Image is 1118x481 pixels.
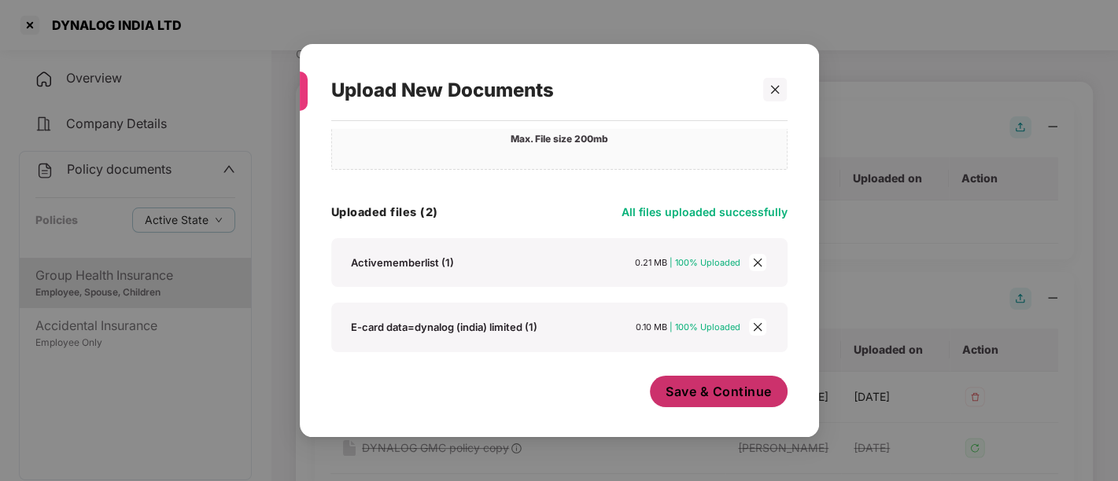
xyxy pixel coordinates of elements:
span: Save & Continue [666,383,772,400]
span: | 100% Uploaded [670,321,740,332]
span: All files uploaded successfully [622,205,788,218]
span: 0.21 MB [635,257,667,268]
h4: Uploaded files (2) [331,204,438,220]
span: | 100% Uploaded [670,257,740,268]
div: Activememberlist (1) [351,255,454,270]
span: close [749,318,766,336]
div: Max. File size 200mb [511,130,608,145]
span: 0.10 MB [636,321,667,332]
button: Save & Continue [650,376,788,407]
span: close [769,84,780,95]
span: close [749,254,766,271]
div: Upload New Documents [331,60,750,121]
div: E-card data=dynalog (india) limited (1) [351,320,537,334]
